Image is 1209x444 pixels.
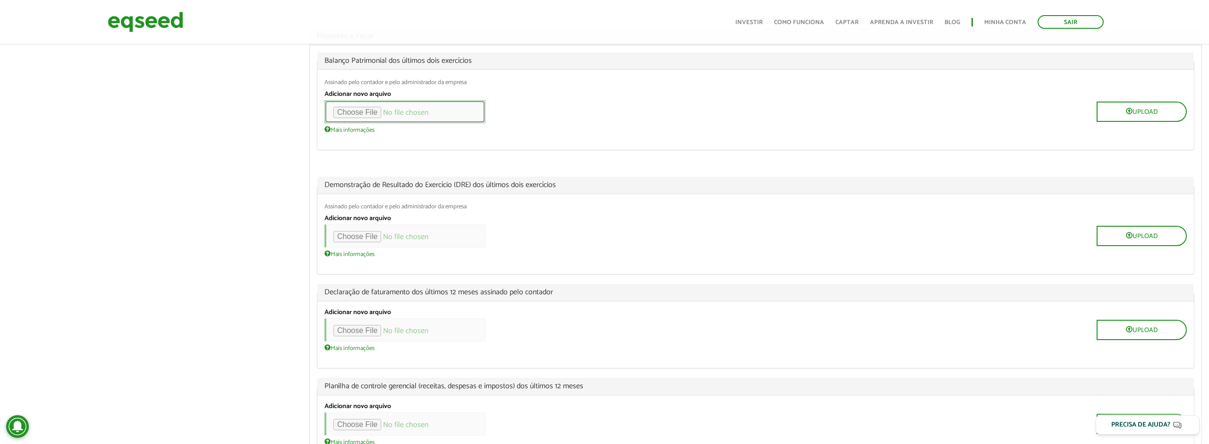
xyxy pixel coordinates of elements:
[324,309,391,316] label: Adicionar novo arquivo
[324,91,391,98] label: Adicionar novo arquivo
[108,9,183,34] img: EqSeed
[735,19,763,26] a: Investir
[1038,15,1104,29] a: Sair
[324,215,391,222] label: Adicionar novo arquivo
[324,289,1187,296] span: Declaração de faturamento dos últimos 12 meses assinado pelo contador
[324,204,1187,210] div: Assinado pelo contador e pelo administrador da empresa
[835,19,859,26] a: Captar
[324,57,1187,65] span: Balanço Patrimonial dos últimos dois exercícios
[945,19,960,26] a: Blog
[774,19,824,26] a: Como funciona
[324,403,391,410] label: Adicionar novo arquivo
[1097,102,1187,122] button: Upload
[324,344,375,351] a: Mais informações
[1097,226,1187,246] button: Upload
[1097,320,1187,340] button: Upload
[324,126,375,133] a: Mais informações
[324,383,1187,390] span: Planilha de controle gerencial (receitas, despesas e impostos) dos últimos 12 meses
[324,181,1187,189] span: Demonstração de Resultado do Exercício (DRE) dos últimos dois exercícios
[870,19,933,26] a: Aprenda a investir
[324,250,375,257] a: Mais informações
[324,79,1187,85] div: Assinado pelo contador e pelo administrador da empresa
[1097,414,1187,434] button: Upload
[984,19,1026,26] a: Minha conta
